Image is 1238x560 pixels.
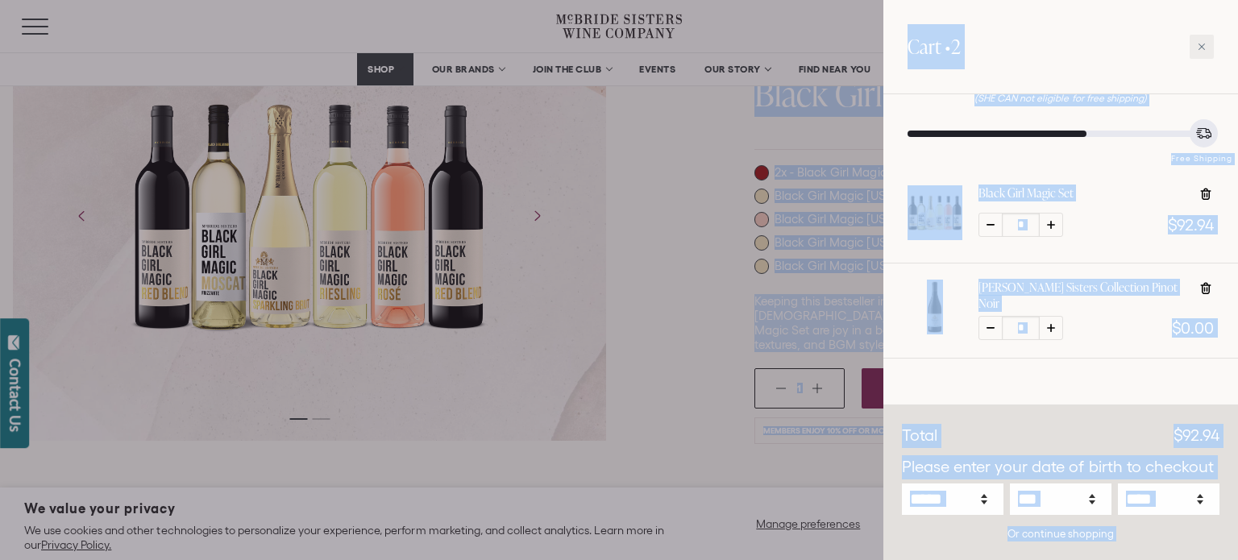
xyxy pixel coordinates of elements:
[908,320,962,338] a: McBride Sisters Collection Pinot Noir
[978,185,1074,201] a: Black Girl Magic Set
[1168,216,1214,234] span: $92.94
[974,93,1147,103] em: (SHE CAN not eligible for free shipping)
[908,226,962,243] a: Black Girl Magic Set
[908,24,961,69] h2: Cart •
[1172,319,1214,337] span: $0.00
[902,526,1219,541] div: Or continue shopping
[1174,426,1219,444] span: $92.94
[902,455,1219,479] p: Please enter your date of birth to checkout
[951,33,961,60] span: 2
[978,280,1186,312] a: [PERSON_NAME] Sisters Collection Pinot Noir
[1165,137,1238,165] div: Free Shipping
[902,424,937,448] div: Total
